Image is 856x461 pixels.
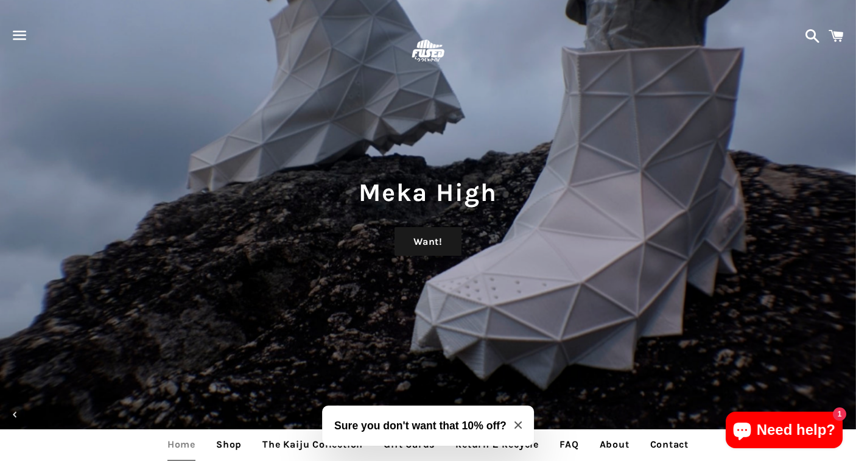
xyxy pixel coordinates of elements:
button: Previous slide [2,401,29,428]
h1: Meka High [12,175,844,210]
a: Home [158,429,205,460]
a: The Kaiju Collection [253,429,372,460]
a: Want! [395,227,461,256]
a: FAQ [550,429,588,460]
inbox-online-store-chat: Shopify online store chat [722,412,846,451]
button: Next slide [827,401,854,428]
button: Pause slideshow [443,401,469,428]
img: FUSEDfootwear [408,32,447,71]
a: About [591,429,639,460]
a: Shop [207,429,251,460]
a: Contact [641,429,698,460]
